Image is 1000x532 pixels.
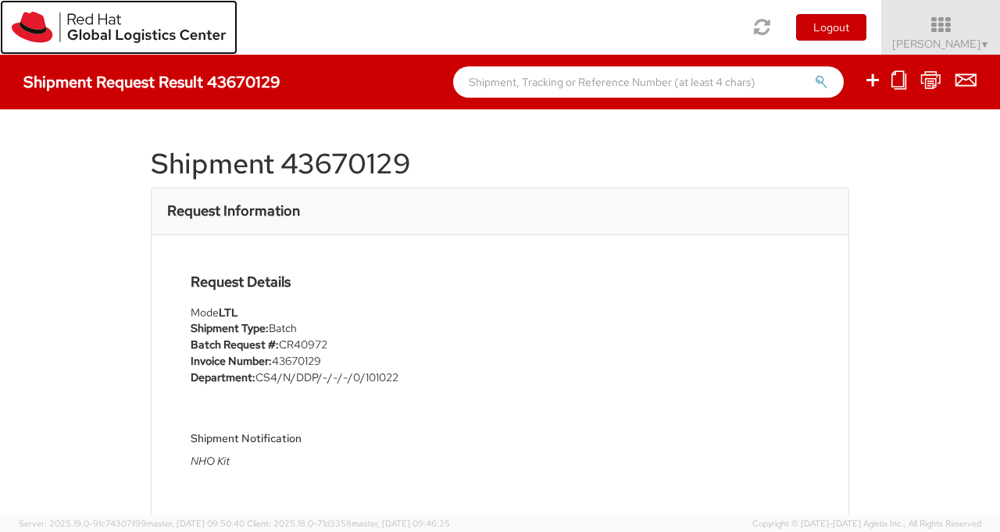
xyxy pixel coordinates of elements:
[247,518,450,529] span: Client: 2025.18.0-71d3358
[219,305,238,320] strong: LTL
[12,12,226,43] img: rh-logistics-00dfa346123c4ec078e1.svg
[191,320,488,337] li: Batch
[151,148,849,180] h1: Shipment 43670129
[191,354,272,368] strong: Invoice Number:
[352,518,450,529] span: master, [DATE] 09:46:25
[191,370,255,384] strong: Department:
[980,38,990,51] span: ▼
[167,203,300,219] h3: Request Information
[191,337,279,352] strong: Batch Request #:
[752,518,981,530] span: Copyright © [DATE]-[DATE] Agistix Inc., All Rights Reserved
[191,274,488,290] h4: Request Details
[191,353,488,370] li: 43670129
[453,66,844,98] input: Shipment, Tracking or Reference Number (at least 4 chars)
[796,14,866,41] button: Logout
[191,337,488,353] li: CR40972
[19,518,245,529] span: Server: 2025.19.0-91c74307f99
[892,37,990,51] span: [PERSON_NAME]
[191,370,488,386] li: CS4/N/DDP/-/-/-/0/101022
[191,305,488,320] div: Mode
[146,518,245,529] span: master, [DATE] 09:50:40
[191,433,488,445] h5: Shipment Notification
[23,73,280,91] h4: Shipment Request Result 43670129
[191,454,230,468] i: NHO Kit
[191,321,269,335] strong: Shipment Type:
